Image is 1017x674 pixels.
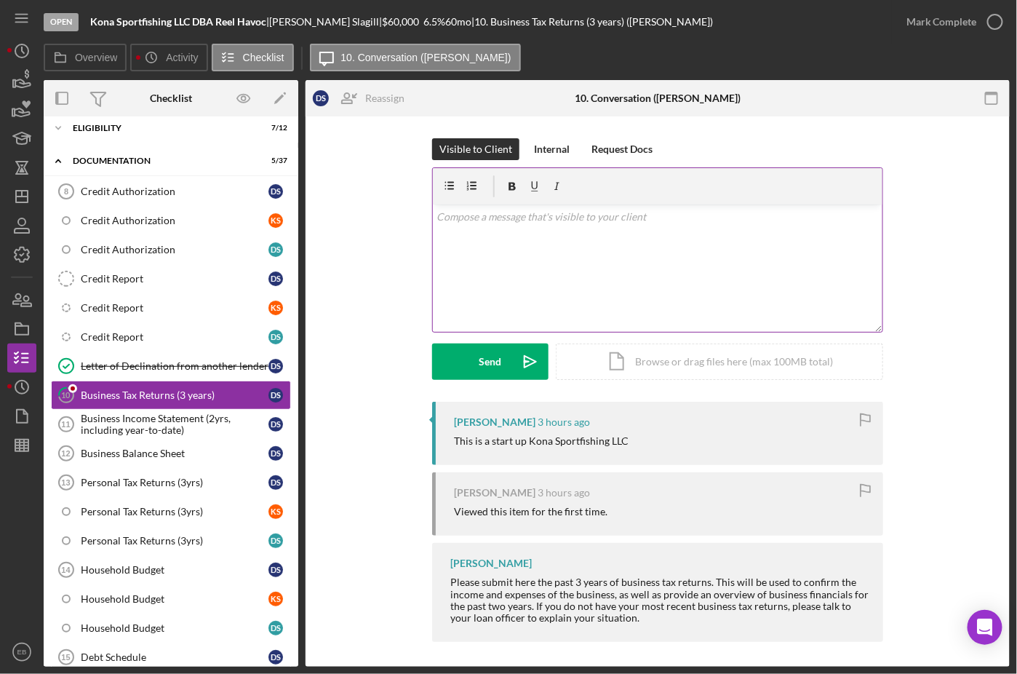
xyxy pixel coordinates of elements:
[75,52,117,63] label: Overview
[268,301,283,315] div: K S
[81,622,268,634] div: Household Budget
[81,360,268,372] div: Letter of Declination from another lender
[62,390,71,400] tspan: 10
[268,242,283,257] div: D S
[471,16,713,28] div: | 10. Business Tax Returns (3 years) ([PERSON_NAME])
[306,84,419,113] button: DSReassign
[51,497,291,526] a: Personal Tax Returns (3yrs)KS
[584,138,660,160] button: Request Docs
[44,44,127,71] button: Overview
[73,124,251,132] div: Eligibility
[268,184,283,199] div: D S
[51,584,291,614] a: Household BudgetKS
[439,138,512,160] div: Visible to Client
[61,478,70,487] tspan: 13
[81,273,268,285] div: Credit Report
[81,186,268,197] div: Credit Authorization
[268,330,283,344] div: D S
[450,558,532,569] div: [PERSON_NAME]
[81,389,268,401] div: Business Tax Returns (3 years)
[61,566,71,574] tspan: 14
[81,651,268,663] div: Debt Schedule
[454,506,607,518] div: Viewed this item for the first time.
[51,235,291,264] a: Credit AuthorizationDS
[243,52,284,63] label: Checklist
[73,156,251,165] div: Documentation
[81,244,268,255] div: Credit Authorization
[51,643,291,672] a: 15Debt ScheduleDS
[51,293,291,322] a: Credit ReportKS
[51,526,291,555] a: Personal Tax Returns (3yrs)DS
[130,44,207,71] button: Activity
[268,592,283,606] div: K S
[81,331,268,343] div: Credit Report
[61,449,70,458] tspan: 12
[313,90,329,106] div: D S
[268,213,283,228] div: K S
[268,504,283,519] div: K S
[268,475,283,490] div: D S
[268,271,283,286] div: D S
[906,7,977,36] div: Mark Complete
[268,534,283,548] div: D S
[51,206,291,235] a: Credit AuthorizationKS
[432,138,519,160] button: Visible to Client
[51,555,291,584] a: 14Household BudgetDS
[81,448,268,459] div: Business Balance Sheet
[591,138,653,160] div: Request Docs
[166,52,198,63] label: Activity
[51,322,291,352] a: Credit ReportDS
[527,138,577,160] button: Internal
[575,92,741,104] div: 10. Conversation ([PERSON_NAME])
[61,420,70,429] tspan: 11
[81,413,268,436] div: Business Income Statement (2yrs, including year-to-date)
[51,352,291,381] a: Letter of Declination from another lenderDS
[261,124,287,132] div: 7 / 12
[454,487,535,499] div: [PERSON_NAME]
[454,416,535,428] div: [PERSON_NAME]
[423,16,445,28] div: 6.5 %
[81,506,268,518] div: Personal Tax Returns (3yrs)
[268,388,283,403] div: D S
[90,16,269,28] div: |
[445,16,471,28] div: 60 mo
[538,416,590,428] time: 2025-09-10 19:06
[365,84,404,113] div: Reassign
[269,16,382,28] div: [PERSON_NAME] Slagill |
[150,92,192,104] div: Checklist
[212,44,294,71] button: Checklist
[7,638,36,667] button: EB
[310,44,521,71] button: 10. Conversation ([PERSON_NAME])
[341,52,511,63] label: 10. Conversation ([PERSON_NAME])
[968,610,1002,645] div: Open Intercom Messenger
[268,650,283,665] div: D S
[64,187,68,196] tspan: 8
[51,264,291,293] a: Credit ReportDS
[51,410,291,439] a: 11Business Income Statement (2yrs, including year-to-date)DS
[261,156,287,165] div: 5 / 37
[81,564,268,576] div: Household Budget
[81,593,268,605] div: Household Budget
[81,302,268,314] div: Credit Report
[454,435,629,447] div: This is a start up Kona Sportfishing LLC
[17,649,27,657] text: EB
[81,477,268,488] div: Personal Tax Returns (3yrs)
[892,7,1010,36] button: Mark Complete
[268,359,283,373] div: D S
[268,446,283,461] div: D S
[61,653,70,662] tspan: 15
[534,138,570,160] div: Internal
[81,535,268,547] div: Personal Tax Returns (3yrs)
[538,487,590,499] time: 2025-09-10 19:06
[382,15,419,28] span: $60,000
[51,468,291,497] a: 13Personal Tax Returns (3yrs)DS
[432,344,549,380] button: Send
[51,177,291,206] a: 8Credit AuthorizationDS
[268,563,283,577] div: D S
[90,15,266,28] b: Kona Sportfishing LLC DBA Reel Havoc
[81,215,268,226] div: Credit Authorization
[51,614,291,643] a: Household BudgetDS
[44,13,79,31] div: Open
[51,439,291,468] a: 12Business Balance SheetDS
[51,381,291,410] a: 10Business Tax Returns (3 years)DS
